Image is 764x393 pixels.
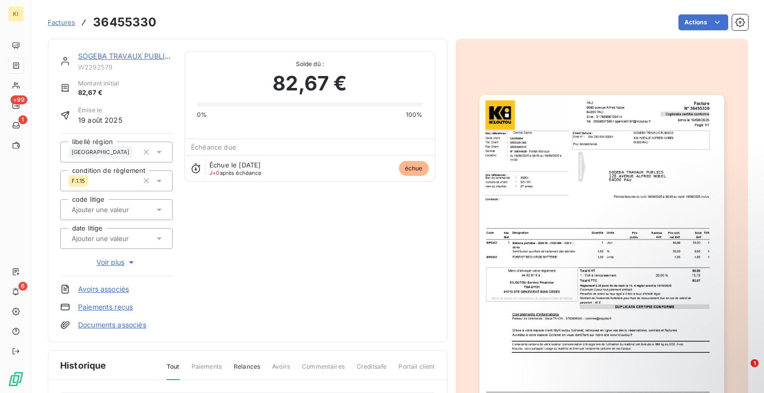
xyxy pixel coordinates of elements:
span: Creditsafe [357,362,387,379]
span: Voir plus [96,257,136,267]
span: Échéance due [191,143,236,151]
button: Voir plus [60,257,173,268]
span: J+0 [209,169,219,176]
span: 1 [18,115,27,124]
span: Échue le [DATE] [209,161,261,169]
a: Paiements reçus [78,302,133,312]
span: +99 [10,95,27,104]
div: KI [8,6,24,22]
a: SOGEBA TRAVAUX PUBLICS [78,52,174,60]
span: 82,67 € [78,88,119,98]
span: 19 août 2025 [78,115,122,125]
span: F.1.15 [72,178,85,184]
span: 100% [406,110,423,119]
span: 82,67 € [273,69,347,98]
span: 0% [197,110,207,119]
span: Avoirs [272,362,290,379]
a: Avoirs associés [78,284,129,294]
span: Historique [60,359,106,372]
span: après échéance [209,170,262,176]
span: W2292579 [78,63,173,71]
span: échue [399,161,429,176]
span: Tout [167,362,180,380]
span: [GEOGRAPHIC_DATA] [72,149,130,155]
img: Logo LeanPay [8,371,24,387]
button: Actions [678,14,728,30]
span: 6 [18,282,27,291]
span: Paiements [191,362,222,379]
span: Commentaires [302,362,345,379]
span: Émise le [78,106,122,115]
iframe: Intercom notifications message [565,297,764,366]
a: Factures [48,17,75,27]
h3: 36455330 [93,13,156,31]
span: Portail client [398,362,435,379]
a: Documents associés [78,320,146,330]
span: Relances [234,362,260,379]
iframe: Intercom live chat [730,359,754,383]
span: Montant initial [78,79,119,88]
input: Ajouter une valeur [71,234,171,243]
input: Ajouter une valeur [71,205,171,214]
span: 1 [751,359,759,367]
span: Solde dû : [197,60,422,69]
span: Factures [48,18,75,26]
